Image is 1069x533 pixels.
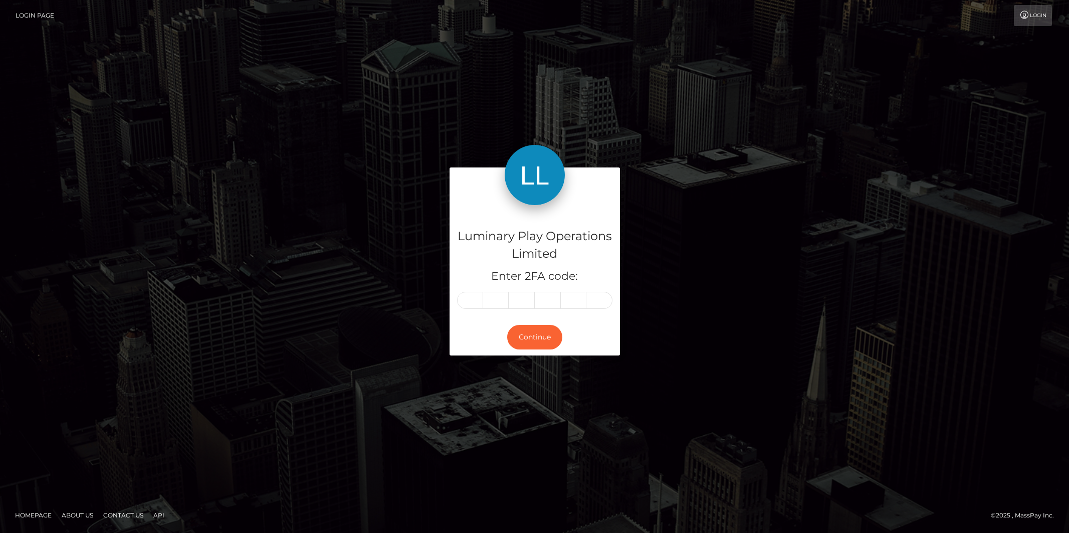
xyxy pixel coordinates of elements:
[1014,5,1052,26] a: Login
[991,510,1061,521] div: © 2025 , MassPay Inc.
[507,325,562,349] button: Continue
[16,5,54,26] a: Login Page
[11,507,56,523] a: Homepage
[149,507,168,523] a: API
[99,507,147,523] a: Contact Us
[58,507,97,523] a: About Us
[457,228,612,263] h4: Luminary Play Operations Limited
[505,145,565,205] img: Luminary Play Operations Limited
[457,269,612,284] h5: Enter 2FA code:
